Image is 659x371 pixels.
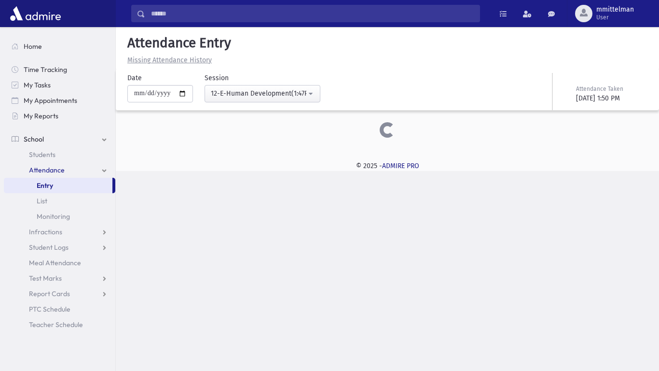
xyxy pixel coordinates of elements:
span: Monitoring [37,212,70,221]
div: © 2025 - [131,161,644,171]
a: Meal Attendance [4,255,115,271]
a: Student Logs [4,240,115,255]
a: List [4,193,115,209]
input: Search [145,5,480,22]
a: Teacher Schedule [4,317,115,332]
a: Test Marks [4,271,115,286]
span: Test Marks [29,274,62,283]
span: My Tasks [24,81,51,89]
span: Time Tracking [24,65,67,74]
span: Student Logs [29,243,69,252]
span: User [596,14,634,21]
u: Missing Attendance History [127,56,212,64]
a: Students [4,147,115,162]
a: Attendance [4,162,115,178]
div: [DATE] 1:50 PM [576,93,645,103]
span: Attendance [29,166,65,174]
span: mmittelman [596,6,634,14]
span: Entry [37,181,53,190]
span: School [24,135,44,143]
a: ADMIRE PRO [382,162,419,170]
span: List [37,197,47,205]
span: Home [24,42,42,51]
span: My Reports [24,112,58,120]
a: Time Tracking [4,62,115,77]
a: My Reports [4,108,115,124]
a: Missing Attendance History [124,56,212,64]
a: My Tasks [4,77,115,93]
a: Entry [4,178,112,193]
a: School [4,131,115,147]
span: PTC Schedule [29,305,70,314]
a: Home [4,39,115,54]
img: AdmirePro [8,4,63,23]
span: Infractions [29,228,62,236]
div: Attendance Taken [576,85,645,93]
button: 12-E-Human Development(1:47PM-2:30PM) [205,85,320,102]
a: Report Cards [4,286,115,301]
label: Date [127,73,142,83]
span: Meal Attendance [29,258,81,267]
a: PTC Schedule [4,301,115,317]
span: My Appointments [24,96,77,105]
a: Infractions [4,224,115,240]
div: 12-E-Human Development(1:47PM-2:30PM) [211,88,306,99]
span: Students [29,150,55,159]
a: My Appointments [4,93,115,108]
span: Report Cards [29,289,70,298]
label: Session [205,73,229,83]
h5: Attendance Entry [124,35,651,51]
span: Teacher Schedule [29,320,83,329]
a: Monitoring [4,209,115,224]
